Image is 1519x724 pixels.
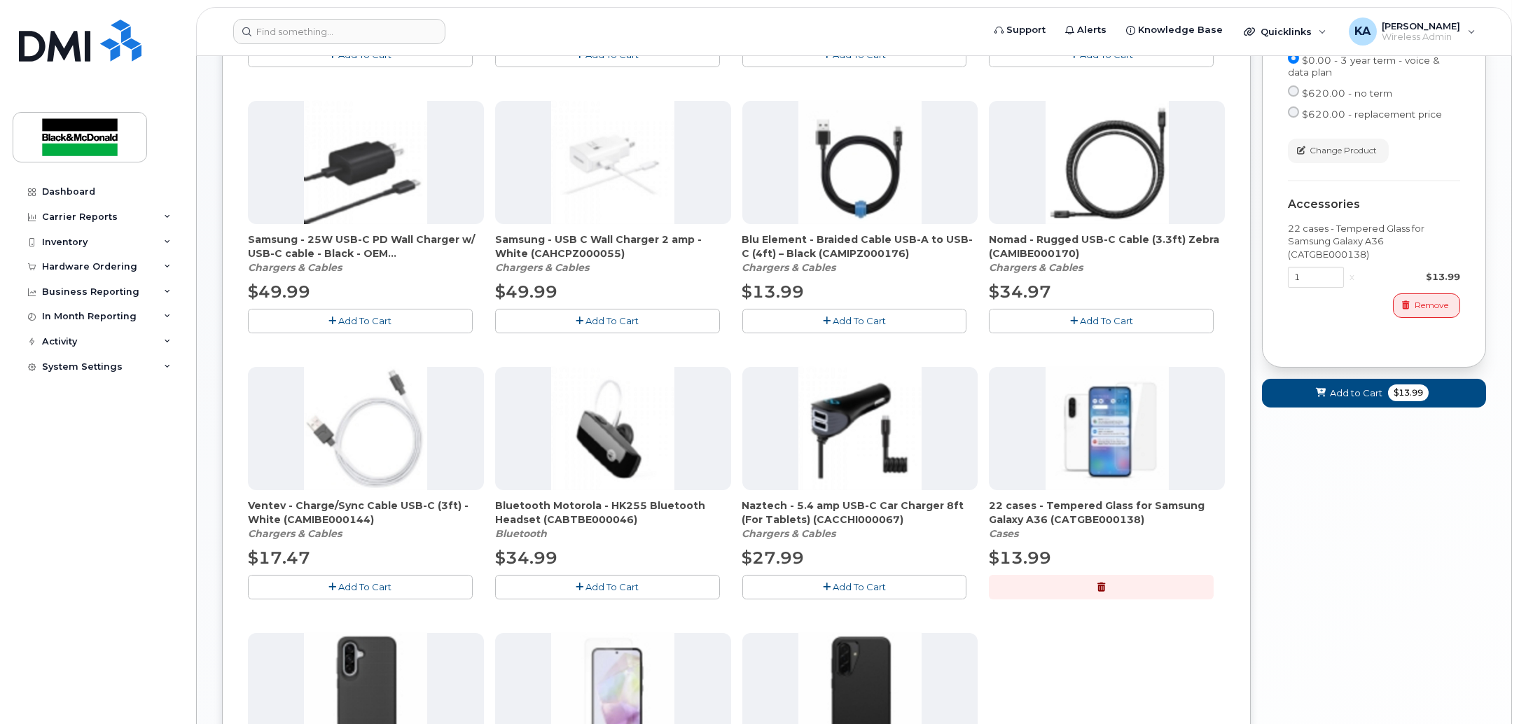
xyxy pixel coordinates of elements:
span: Ventev - Charge/Sync Cable USB-C (3ft) - White (CAMIBE000144) [248,499,484,527]
span: Change Product [1310,144,1377,157]
em: Chargers & Cables [248,261,342,274]
em: Chargers & Cables [989,261,1083,274]
span: KA [1354,23,1371,40]
img: accessory36556.JPG [798,367,922,490]
div: 22 cases - Tempered Glass for Samsung Galaxy A36 (CATGBE000138) [989,499,1225,541]
span: Add To Cart [338,581,391,592]
input: $620.00 - no term [1288,85,1299,97]
span: Add to Cart [1330,387,1382,400]
span: $0.00 - 3 year term - voice & data plan [1288,55,1440,78]
a: Alerts [1055,16,1116,44]
em: Chargers & Cables [248,527,342,540]
img: accessory36709.JPG [304,101,427,224]
div: Samsung - 25W USB-C PD Wall Charger w/ USB-C cable - Black - OEM (CAHCPZ000082) [248,232,484,274]
button: Change Product [1288,139,1389,163]
span: Knowledge Base [1138,23,1223,37]
img: accessory36212.JPG [551,367,674,490]
a: Knowledge Base [1116,16,1233,44]
span: Samsung - USB C Wall Charger 2 amp - White (CAHCPZ000055) [495,232,731,260]
span: $13.99 [742,281,805,302]
span: Add To Cart [833,315,886,326]
span: Nomad - Rugged USB-C Cable (3.3ft) Zebra (CAMIBE000170) [989,232,1225,260]
div: Nomad - Rugged USB-C Cable (3.3ft) Zebra (CAMIBE000170) [989,232,1225,274]
button: Add To Cart [495,575,720,599]
span: Add To Cart [585,581,639,592]
button: Remove [1393,293,1460,318]
div: Bluetooth Motorola - HK255 Bluetooth Headset (CABTBE000046) [495,499,731,541]
span: $34.99 [495,548,557,568]
span: $34.97 [989,281,1051,302]
div: 22 cases - Tempered Glass for Samsung Galaxy A36 (CATGBE000138) [1288,222,1460,261]
div: Naztech - 5.4 amp USB-C Car Charger 8ft (For Tablets) (CACCHI000067) [742,499,978,541]
em: Chargers & Cables [495,261,589,274]
span: Quicklinks [1261,26,1312,37]
button: Add to Cart $13.99 [1262,379,1486,408]
div: $13.99 [1360,270,1460,284]
span: $49.99 [495,281,557,302]
button: Add To Cart [742,575,967,599]
span: Naztech - 5.4 amp USB-C Car Charger 8ft (For Tablets) (CACCHI000067) [742,499,978,527]
button: Add To Cart [989,309,1214,333]
span: [PERSON_NAME] [1382,20,1461,32]
span: $620.00 - replacement price [1302,109,1442,120]
span: $13.99 [1388,384,1429,401]
em: Chargers & Cables [742,527,836,540]
em: Cases [989,527,1018,540]
button: Add To Cart [248,309,473,333]
div: Ventev - Charge/Sync Cable USB-C (3ft) - White (CAMIBE000144) [248,499,484,541]
div: Samsung - USB C Wall Charger 2 amp - White (CAHCPZ000055) [495,232,731,274]
div: x [1344,270,1360,284]
span: Add To Cart [585,315,639,326]
span: Bluetooth Motorola - HK255 Bluetooth Headset (CABTBE000046) [495,499,731,527]
input: $620.00 - replacement price [1288,106,1299,118]
button: Add To Cart [495,309,720,333]
em: Bluetooth [495,527,547,540]
span: 22 cases - Tempered Glass for Samsung Galaxy A36 (CATGBE000138) [989,499,1225,527]
img: accessory36552.JPG [304,367,427,490]
img: accessory36548.JPG [1046,101,1169,224]
span: $27.99 [742,548,805,568]
span: $620.00 - no term [1302,88,1392,99]
div: Quicklinks [1234,18,1336,46]
input: Find something... [233,19,445,44]
a: Support [985,16,1055,44]
em: Chargers & Cables [742,261,836,274]
button: Add To Cart [742,309,967,333]
span: $13.99 [989,548,1051,568]
span: Remove [1415,299,1448,312]
span: Support [1006,23,1046,37]
img: accessory36348.JPG [798,101,922,224]
button: Add To Cart [248,575,473,599]
div: Kevin Albin [1339,18,1485,46]
img: accessory36354.JPG [551,101,674,224]
span: Blu Element - Braided Cable USB-A to USB-C (4ft) – Black (CAMIPZ000176) [742,232,978,260]
img: accessory37072.JPG [1046,367,1169,490]
span: Add To Cart [338,315,391,326]
span: Alerts [1077,23,1107,37]
span: $49.99 [248,281,310,302]
div: Accessories [1288,198,1460,211]
span: Samsung - 25W USB-C PD Wall Charger w/ USB-C cable - Black - OEM (CAHCPZ000082) [248,232,484,260]
span: Add To Cart [833,581,886,592]
span: Wireless Admin [1382,32,1461,43]
input: $0.00 - 3 year term - voice & data plan [1288,53,1299,64]
div: Blu Element - Braided Cable USB-A to USB-C (4ft) – Black (CAMIPZ000176) [742,232,978,274]
span: $17.47 [248,548,310,568]
span: Add To Cart [1080,315,1133,326]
